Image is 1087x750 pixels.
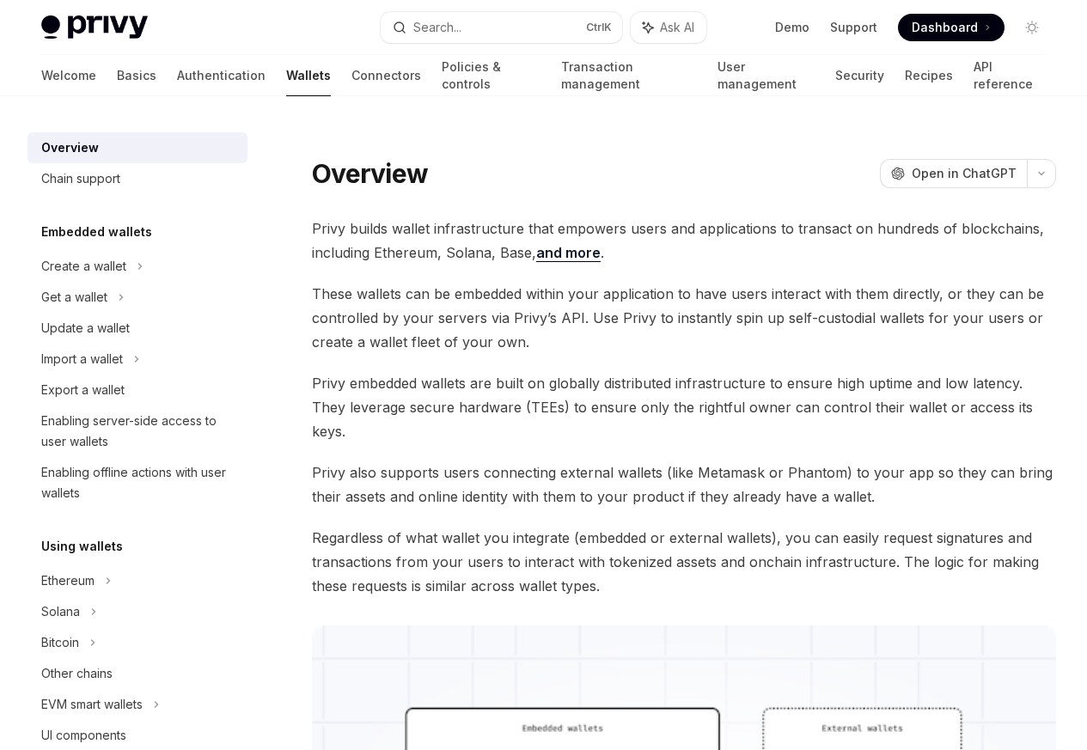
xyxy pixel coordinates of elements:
div: Export a wallet [41,380,125,400]
span: Privy also supports users connecting external wallets (like Metamask or Phantom) to your app so t... [312,460,1056,509]
span: Regardless of what wallet you integrate (embedded or external wallets), you can easily request si... [312,526,1056,598]
a: Other chains [27,658,247,689]
a: and more [536,244,601,262]
a: Transaction management [561,55,698,96]
div: UI components [41,725,126,746]
a: Support [830,19,877,36]
a: Wallets [286,55,331,96]
a: Dashboard [898,14,1005,41]
div: Overview [41,137,99,158]
h1: Overview [312,158,428,189]
a: Overview [27,132,247,163]
div: Bitcoin [41,632,79,653]
a: Welcome [41,55,96,96]
a: Connectors [351,55,421,96]
div: EVM smart wallets [41,694,143,715]
span: Ask AI [660,19,694,36]
a: Export a wallet [27,375,247,405]
a: Enabling offline actions with user wallets [27,457,247,509]
a: Basics [117,55,156,96]
a: Authentication [177,55,266,96]
span: Privy embedded wallets are built on globally distributed infrastructure to ensure high uptime and... [312,371,1056,443]
a: Policies & controls [442,55,540,96]
div: Import a wallet [41,349,123,369]
a: Security [835,55,884,96]
a: Enabling server-side access to user wallets [27,405,247,457]
h5: Using wallets [41,536,123,557]
div: Chain support [41,168,120,189]
img: light logo [41,15,148,40]
a: Demo [775,19,809,36]
div: Other chains [41,663,113,684]
span: Dashboard [912,19,978,36]
div: Solana [41,601,80,622]
a: Chain support [27,163,247,194]
div: Create a wallet [41,256,126,277]
a: User management [718,55,815,96]
a: API reference [974,55,1046,96]
div: Enabling server-side access to user wallets [41,411,237,452]
div: Get a wallet [41,287,107,308]
a: Recipes [905,55,953,96]
div: Update a wallet [41,318,130,338]
span: These wallets can be embedded within your application to have users interact with them directly, ... [312,282,1056,354]
span: Open in ChatGPT [912,165,1017,182]
div: Ethereum [41,570,95,591]
span: Ctrl K [586,21,612,34]
span: Privy builds wallet infrastructure that empowers users and applications to transact on hundreds o... [312,216,1056,265]
button: Ask AI [631,12,706,43]
button: Toggle dark mode [1018,14,1046,41]
button: Search...CtrlK [381,12,622,43]
h5: Embedded wallets [41,222,152,242]
button: Open in ChatGPT [880,159,1027,188]
div: Search... [413,17,461,38]
a: Update a wallet [27,313,247,344]
div: Enabling offline actions with user wallets [41,462,237,503]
